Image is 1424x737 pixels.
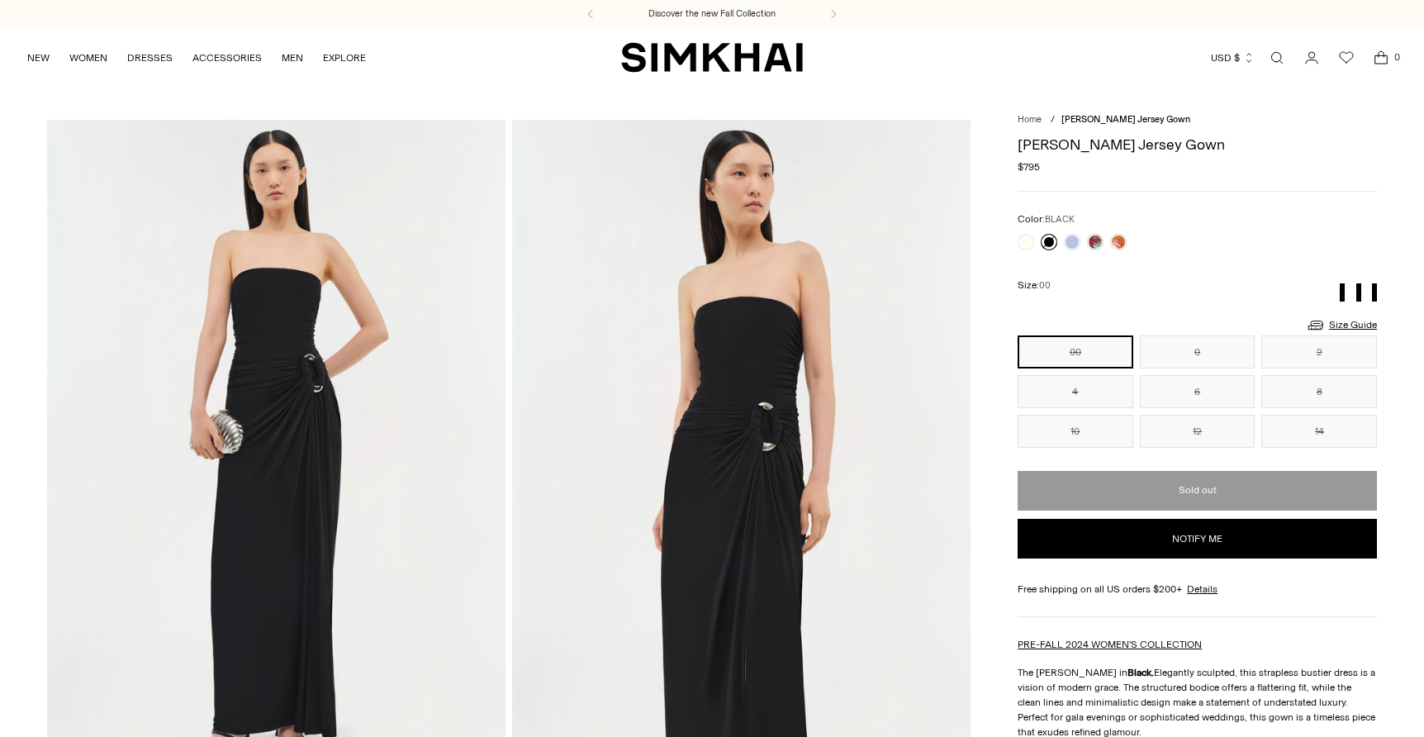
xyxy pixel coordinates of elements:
[1140,415,1255,448] button: 12
[192,40,262,76] a: ACCESSORIES
[1306,315,1377,335] a: Size Guide
[1127,667,1154,678] strong: Black.
[1140,335,1255,368] button: 0
[1295,41,1328,74] a: Go to the account page
[1261,335,1377,368] button: 2
[621,41,803,74] a: SIMKHAI
[1018,375,1133,408] button: 4
[1018,335,1133,368] button: 00
[1260,41,1293,74] a: Open search modal
[1018,159,1040,174] span: $795
[127,40,173,76] a: DRESSES
[323,40,366,76] a: EXPLORE
[1140,375,1255,408] button: 6
[1389,50,1404,64] span: 0
[1261,375,1377,408] button: 8
[27,40,50,76] a: NEW
[1018,415,1133,448] button: 10
[1018,212,1075,227] label: Color:
[1261,415,1377,448] button: 14
[1018,278,1051,293] label: Size:
[1018,114,1042,125] a: Home
[1187,582,1218,597] a: Details
[1018,582,1377,597] div: Free shipping on all US orders $200+
[1018,639,1202,650] a: PRE-FALL 2024 WOMEN'S COLLECTION
[1365,41,1398,74] a: Open cart modal
[1045,214,1075,225] span: BLACK
[69,40,107,76] a: WOMEN
[1018,113,1377,127] nav: breadcrumbs
[1211,40,1255,76] button: USD $
[1051,113,1055,127] div: /
[1061,114,1190,125] span: [PERSON_NAME] Jersey Gown
[1039,280,1051,291] span: 00
[1018,137,1377,152] h1: [PERSON_NAME] Jersey Gown
[1018,519,1377,559] button: Notify me
[282,40,303,76] a: MEN
[648,7,776,21] a: Discover the new Fall Collection
[1330,41,1363,74] a: Wishlist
